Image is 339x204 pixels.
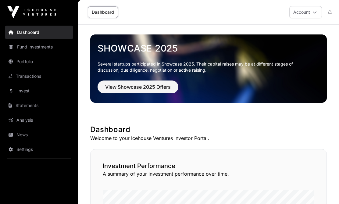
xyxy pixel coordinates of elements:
[5,128,73,141] a: News
[88,6,118,18] a: Dashboard
[5,40,73,54] a: Fund Investments
[5,70,73,83] a: Transactions
[309,175,339,204] iframe: Chat Widget
[90,34,327,103] img: Showcase 2025
[98,61,302,73] p: Several startups participated in Showcase 2025. Their capital raises may be at different stages o...
[5,26,73,39] a: Dashboard
[103,162,314,170] h2: Investment Performance
[289,6,322,18] button: Account
[5,84,73,98] a: Invest
[98,87,178,93] a: View Showcase 2025 Offers
[103,170,314,177] p: A summary of your investment performance over time.
[105,83,171,91] span: View Showcase 2025 Offers
[7,6,56,18] img: Icehouse Ventures Logo
[98,43,319,54] a: Showcase 2025
[5,55,73,68] a: Portfolio
[90,125,327,134] h1: Dashboard
[5,99,73,112] a: Statements
[98,81,178,93] button: View Showcase 2025 Offers
[5,143,73,156] a: Settings
[90,134,327,142] p: Welcome to your Icehouse Ventures Investor Portal.
[5,113,73,127] a: Analysis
